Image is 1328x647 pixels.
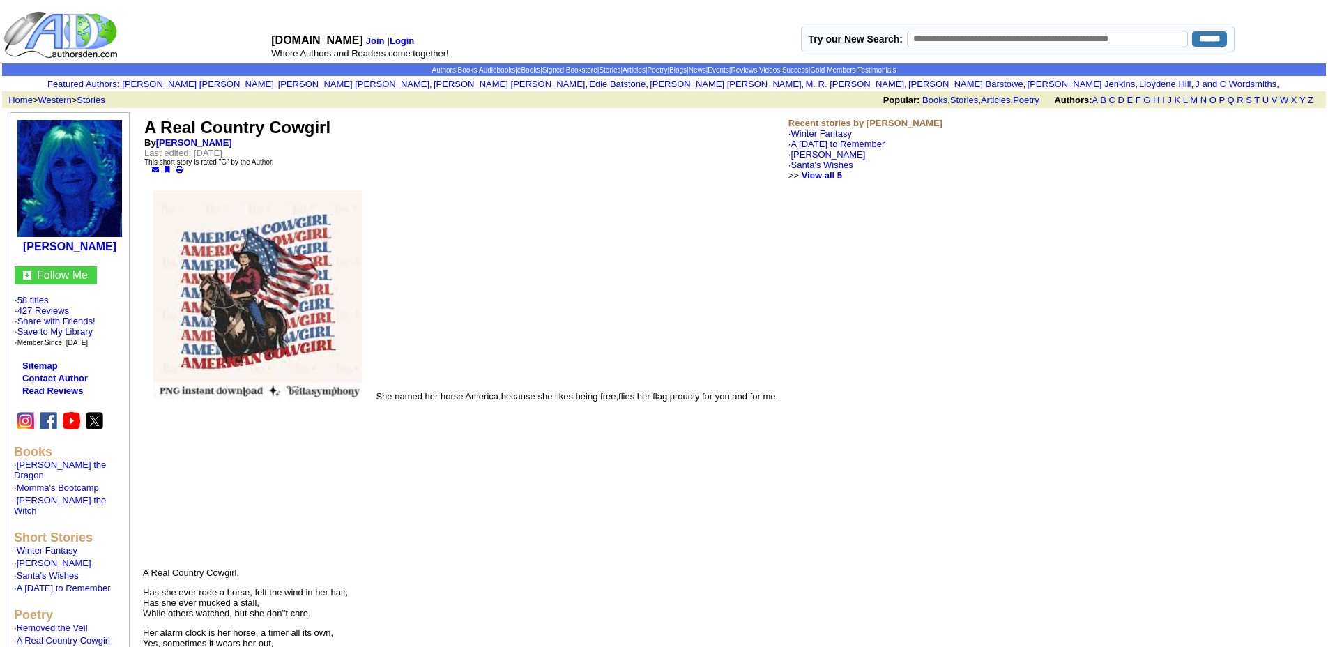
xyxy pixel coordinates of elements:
[759,66,780,74] a: Videos
[1262,95,1269,105] a: U
[804,81,805,89] font: i
[86,412,103,429] img: x.png
[22,373,88,383] a: Contact Author
[14,480,15,482] img: shim.gif
[14,556,15,558] img: shim.gif
[14,623,88,633] font: ·
[17,623,88,633] a: Removed the Veil
[14,633,15,635] img: shim.gif
[922,95,947,105] a: Books
[432,66,896,74] span: | | | | | | | | | | | | | | |
[809,33,903,45] label: Try our New Search:
[1246,95,1252,105] a: S
[388,36,417,46] font: |
[153,190,362,399] img: 70287.jpeg
[144,158,274,166] font: This short story is rated "G" by the Author.
[144,148,222,158] font: Last edited: [DATE]
[1254,95,1260,105] a: T
[14,516,15,518] img: shim.gif
[650,79,801,89] a: [PERSON_NAME] [PERSON_NAME]
[788,139,885,181] font: ·
[689,66,706,74] a: News
[37,269,88,281] font: Follow Me
[14,482,99,493] font: ·
[14,570,79,581] font: ·
[458,66,478,74] a: Books
[1139,79,1191,89] a: Lloydene Hill
[1153,95,1159,105] a: H
[17,412,34,429] img: ig.png
[143,587,1260,618] p: Has she ever rode a horse, felt the wind in her hair, Has she ever mucked a stall, While others w...
[23,271,31,280] img: gc.jpg
[14,493,15,495] img: shim.gif
[810,66,856,74] a: Gold Members
[1219,95,1224,105] a: P
[271,48,448,59] font: Where Authors and Readers come together!
[857,66,896,74] a: Testimonials
[1092,95,1098,105] a: A
[1013,95,1039,105] a: Poetry
[1054,95,1092,105] b: Authors:
[1138,81,1139,89] font: i
[588,81,589,89] font: i
[1200,95,1207,105] a: N
[788,160,853,181] font: · >>
[1167,95,1172,105] a: J
[17,558,91,568] a: [PERSON_NAME]
[1209,95,1216,105] a: O
[17,316,96,326] a: Share with Friends!
[908,79,1023,89] a: [PERSON_NAME] Barstowe
[47,79,117,89] a: Featured Authors
[432,81,434,89] font: i
[38,95,72,105] a: Western
[3,10,121,59] img: logo_ad.gif
[1291,95,1297,105] a: X
[156,137,232,148] a: [PERSON_NAME]
[144,137,232,148] b: By
[883,95,1326,105] font: , , ,
[1193,81,1195,89] font: i
[278,79,429,89] a: [PERSON_NAME] [PERSON_NAME]
[648,81,650,89] font: i
[1279,81,1281,89] font: i
[517,66,540,74] a: eBooks
[788,149,866,181] font: ·
[791,128,851,139] a: Winter Fantasy
[14,593,15,595] img: shim.gif
[1272,95,1278,105] a: V
[17,583,111,593] a: A [DATE] to Remember
[1280,95,1288,105] a: W
[542,66,597,74] a: Signed Bookstore
[15,316,96,347] font: · · ·
[14,545,77,556] font: ·
[14,635,110,646] font: ·
[366,36,385,46] a: Join
[589,79,646,89] a: Edie Batstone
[950,95,978,105] a: Stories
[14,583,110,593] font: ·
[1143,95,1150,105] a: G
[271,34,363,46] font: [DOMAIN_NAME]
[390,36,414,46] a: Login
[17,305,69,316] a: 427 Reviews
[1227,95,1234,105] a: Q
[122,79,273,89] a: [PERSON_NAME] [PERSON_NAME]
[782,66,809,74] a: Success
[1195,79,1276,89] a: J and C Wordsmiths
[731,66,757,74] a: Reviews
[17,339,89,347] font: Member Since: [DATE]
[47,79,119,89] font: :
[1108,95,1115,105] a: C
[788,118,942,128] b: Recent stories by [PERSON_NAME]
[1100,95,1106,105] a: B
[708,66,729,74] a: Events
[14,459,106,480] a: [PERSON_NAME] the Dragon
[23,241,116,252] a: [PERSON_NAME]
[3,95,105,105] font: > >
[22,386,83,396] a: Read Reviews
[648,66,668,74] a: Poetry
[805,79,904,89] a: M. R. [PERSON_NAME]
[17,326,93,337] a: Save to My Library
[40,412,57,429] img: fb.png
[14,558,91,568] font: ·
